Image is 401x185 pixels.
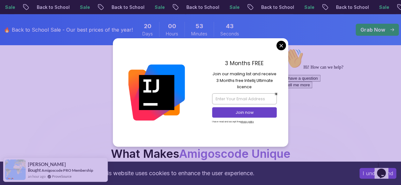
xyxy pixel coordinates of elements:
[28,168,41,173] span: Bought
[168,22,176,31] span: 0 Hours
[374,160,395,179] iframe: chat widget
[52,174,72,179] a: ProveSource
[256,4,299,10] p: Back to School
[42,168,93,173] a: Amigoscode PRO Membership
[3,3,117,42] div: 👋Hi! How can we help?I have a questionTell me more
[281,46,395,157] iframe: chat widget
[374,4,394,10] p: Sale
[3,19,63,24] span: Hi! How can we help?
[359,168,396,179] button: Accept cookies
[111,147,290,160] h2: What Makes
[149,4,170,10] p: Sale
[220,31,239,37] span: Seconds
[3,3,23,23] img: :wave:
[226,22,234,31] span: 43 Seconds
[31,4,74,10] p: Back to School
[179,147,290,161] span: Amigoscode Unique
[144,22,152,31] span: 20 Days
[3,29,40,36] button: I have a question
[166,31,178,37] span: Hours
[191,31,207,37] span: Minutes
[74,4,95,10] p: Sale
[299,4,319,10] p: Sale
[3,36,32,42] button: Tell me more
[5,159,26,180] img: provesource social proof notification image
[4,26,133,34] p: 🔥 Back to School Sale - Our best prices of the year!
[28,162,66,167] span: [PERSON_NAME]
[196,22,203,31] span: 53 Minutes
[181,4,224,10] p: Back to School
[28,174,46,179] span: an hour ago
[224,4,244,10] p: Sale
[331,4,374,10] p: Back to School
[142,31,153,37] span: Days
[5,166,350,180] div: This website uses cookies to enhance the user experience.
[360,26,385,34] p: Grab Now
[106,4,149,10] p: Back to School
